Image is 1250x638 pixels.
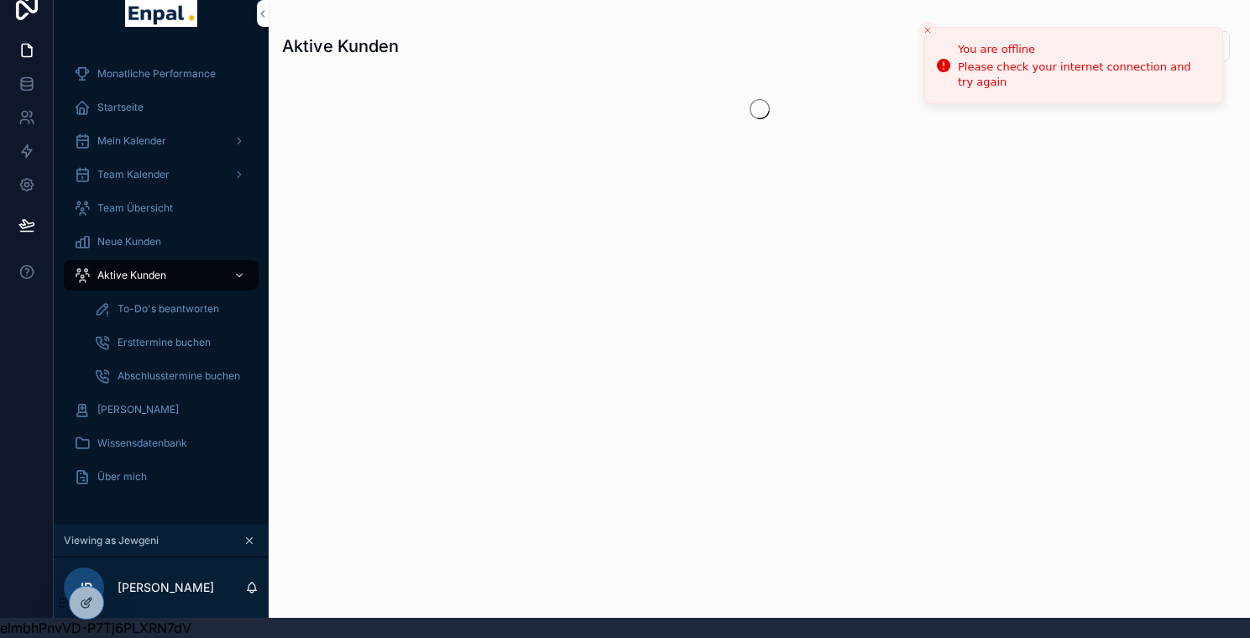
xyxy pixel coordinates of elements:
[118,302,219,316] span: To-Do's beantworten
[64,260,259,290] a: Aktive Kunden
[84,327,259,358] a: Ersttermine buchen
[64,159,259,190] a: Team Kalender
[64,193,259,223] a: Team Übersicht
[54,47,269,514] div: scrollable content
[84,361,259,391] a: Abschlusstermine buchen
[118,369,240,383] span: Abschlusstermine buchen
[97,437,187,450] span: Wissensdatenbank
[97,201,173,215] span: Team Übersicht
[84,294,259,324] a: To-Do's beantworten
[118,336,211,349] span: Ersttermine buchen
[958,41,1209,58] div: You are offline
[97,168,170,181] span: Team Kalender
[76,578,92,598] span: JR
[97,134,166,148] span: Mein Kalender
[282,34,399,58] h1: Aktive Kunden
[64,126,259,156] a: Mein Kalender
[64,534,159,547] span: Viewing as Jewgeni
[958,60,1209,90] div: Please check your internet connection and try again
[97,269,166,282] span: Aktive Kunden
[118,579,214,596] p: [PERSON_NAME]
[64,395,259,425] a: [PERSON_NAME]
[97,67,216,81] span: Monatliche Performance
[97,235,161,248] span: Neue Kunden
[97,101,144,114] span: Startseite
[919,22,936,39] button: Close toast
[64,92,259,123] a: Startseite
[64,462,259,492] a: Über mich
[97,470,147,484] span: Über mich
[97,403,179,416] span: [PERSON_NAME]
[64,428,259,458] a: Wissensdatenbank
[64,227,259,257] a: Neue Kunden
[64,59,259,89] a: Monatliche Performance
